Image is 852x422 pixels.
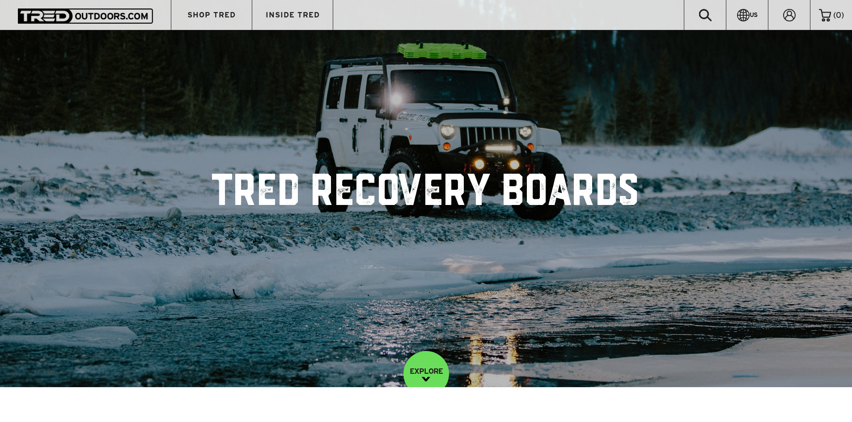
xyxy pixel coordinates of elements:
[403,351,449,397] a: EXPLORE
[833,11,844,19] span: ( )
[266,11,320,19] span: INSIDE TRED
[422,377,430,381] img: down-image
[18,8,153,23] img: TRED Outdoors America
[819,9,831,21] img: cart-icon
[212,174,640,214] h1: TRED Recovery Boards
[187,11,236,19] span: SHOP TRED
[836,11,841,19] span: 0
